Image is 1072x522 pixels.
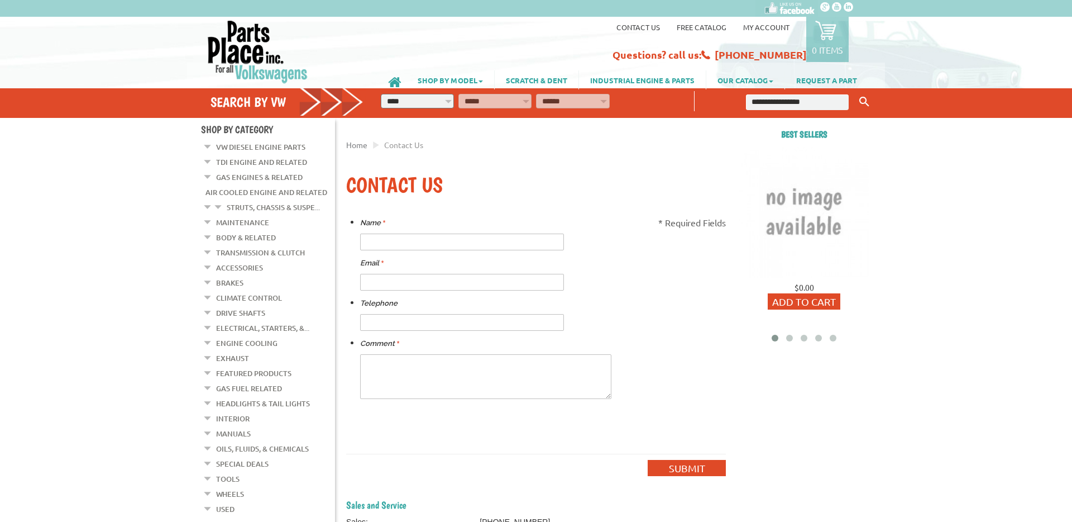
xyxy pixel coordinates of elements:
a: Home [346,140,367,150]
iframe: reCAPTCHA [360,405,530,448]
a: Accessories [216,260,263,275]
button: Submit [648,460,726,476]
a: Exhaust [216,351,249,366]
a: My Account [743,22,789,32]
a: Climate Control [216,291,282,305]
p: 0 items [812,44,843,55]
span: Submit [669,462,705,474]
a: TDI Engine and Related [216,155,307,169]
h4: Shop By Category [201,124,335,135]
span: Add to Cart [772,296,836,307]
a: Contact us [616,22,660,32]
a: SHOP BY MODEL [406,70,494,89]
a: SCRATCH & DENT [495,70,578,89]
a: Oils, Fluids, & Chemicals [216,442,309,456]
span: Sales and Service [346,499,406,511]
span: Contact Us [384,140,423,150]
a: Drive Shafts [216,306,265,320]
a: Wheels [216,487,244,501]
a: Tools [216,472,240,486]
a: Electrical, Starters, &... [216,321,309,335]
h4: Search by VW [210,94,363,110]
a: Body & Related [216,230,276,245]
p: * Required Fields [658,216,726,229]
a: OUR CATALOG [706,70,784,89]
a: Free Catalog [677,22,726,32]
label: Name [360,216,385,230]
a: Transmission & Clutch [216,245,305,260]
a: Gas Engines & Related [216,170,303,184]
a: Gas Fuel Related [216,381,282,396]
a: Brakes [216,276,243,290]
a: Engine Cooling [216,336,277,350]
button: Keyword Search [856,93,873,111]
label: Comment [360,337,399,350]
h1: Contact Us [346,172,726,199]
a: 0 items [806,17,849,62]
a: Struts, Chassis & Suspe... [227,200,320,215]
a: Air Cooled Engine and Related [205,185,327,200]
label: Telephone [360,297,398,310]
a: Special Deals [216,457,269,471]
h2: Best sellers [737,129,871,140]
span: $0.00 [795,282,814,292]
a: VW Diesel Engine Parts [216,140,305,154]
a: INDUSTRIAL ENGINE & PARTS [579,70,706,89]
a: Headlights & Tail Lights [216,396,310,411]
a: Interior [216,411,250,426]
img: Parts Place Inc! [207,20,309,84]
a: Used [216,502,234,516]
a: Maintenance [216,215,269,230]
a: Manuals [216,426,251,441]
button: Add to Cart [768,293,840,310]
a: REQUEST A PART [785,70,868,89]
label: Email [360,257,384,270]
a: Featured Products [216,366,291,381]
